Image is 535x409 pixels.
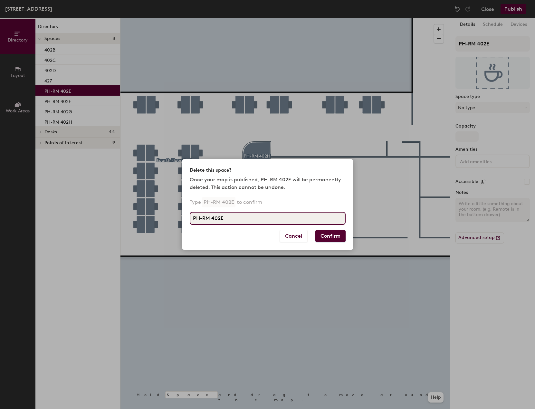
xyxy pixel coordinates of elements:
[280,230,308,242] button: Cancel
[190,176,346,191] p: Once your map is published, PH-RM 402E will be permanently deleted. This action cannot be undone.
[190,197,262,207] p: Type to confirm
[202,197,235,207] p: PH-RM 402E
[315,230,346,242] button: Confirm
[190,167,232,174] h2: Delete this space?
